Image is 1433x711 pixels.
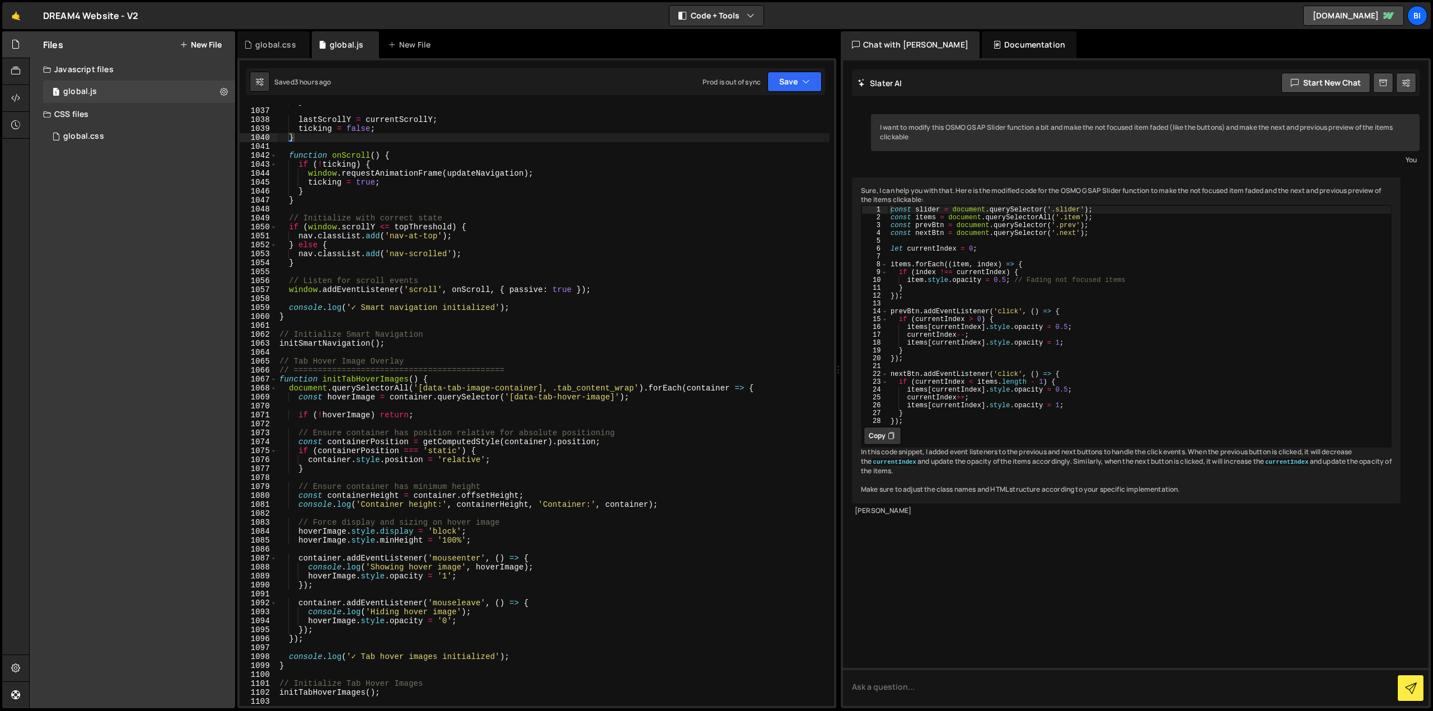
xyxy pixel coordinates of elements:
div: 1077 [240,464,277,473]
div: 1067 [240,375,277,384]
div: 1103 [240,697,277,706]
div: global.js [63,87,97,97]
div: 1082 [240,509,277,518]
div: 1071 [240,411,277,420]
div: 1098 [240,652,277,661]
div: New File [388,39,435,50]
button: Code + Tools [669,6,764,26]
div: 13 [862,300,888,308]
div: 1078 [240,473,277,482]
div: 1085 [240,536,277,545]
div: 6 [862,245,888,253]
div: 25 [862,394,888,402]
div: 19 [862,347,888,355]
div: 1100 [240,670,277,679]
div: 1092 [240,599,277,608]
div: global.js [330,39,363,50]
code: currentIndex [872,458,917,466]
div: 1039 [240,124,277,133]
div: 20 [862,355,888,362]
div: 1037 [240,106,277,115]
div: 1063 [240,339,277,348]
div: 1041 [240,142,277,151]
div: You [874,154,1417,166]
div: Javascript files [30,58,235,81]
div: 7 [862,253,888,261]
div: 1047 [240,196,277,205]
div: 23 [862,378,888,386]
div: 16 [862,323,888,331]
div: Saved [274,77,331,87]
div: global.css [255,39,296,50]
div: 1083 [240,518,277,527]
div: 1048 [240,205,277,214]
div: 1054 [240,258,277,267]
div: 18 [862,339,888,347]
div: 1089 [240,572,277,581]
div: 1102 [240,688,277,697]
div: 15 [862,316,888,323]
div: 1052 [240,241,277,249]
div: 1075 [240,446,277,455]
code: currentIndex [1264,458,1310,466]
div: 1064 [240,348,277,357]
span: 1 [53,88,59,97]
div: 26 [862,402,888,409]
div: 24 [862,386,888,394]
div: 1040 [240,133,277,142]
div: 8 [862,261,888,269]
div: 1060 [240,312,277,321]
div: 1073 [240,429,277,437]
div: 1084 [240,527,277,536]
div: [PERSON_NAME] [855,506,1398,516]
div: 3 hours ago [294,77,331,87]
button: Start new chat [1281,73,1370,93]
div: 11 [862,284,888,292]
button: Save [767,72,822,92]
div: 1046 [240,187,277,196]
div: 1099 [240,661,277,670]
div: Prod is out of sync [703,77,761,87]
div: 1059 [240,303,277,312]
div: 1055 [240,267,277,276]
div: 1058 [240,294,277,303]
div: global.css [63,131,104,142]
a: Bi [1407,6,1427,26]
div: 1049 [240,214,277,223]
div: 1095 [240,625,277,634]
div: 17 [862,331,888,339]
div: 1096 [240,634,277,643]
div: 1053 [240,249,277,258]
div: 3 [862,222,888,229]
div: 12 [862,292,888,300]
div: 1070 [240,402,277,411]
a: 🤙 [2,2,30,29]
div: 1061 [240,321,277,330]
div: Chat with [PERSON_NAME] [841,31,980,58]
div: 1076 [240,455,277,464]
div: DREAM4 Website - V2 [43,9,138,22]
button: New File [180,40,222,49]
div: 22 [862,370,888,378]
div: 17250/47734.js [43,81,235,103]
div: 1090 [240,581,277,590]
div: 1086 [240,545,277,554]
div: 1079 [240,482,277,491]
h2: Files [43,39,63,51]
div: 1043 [240,160,277,169]
div: 1044 [240,169,277,178]
div: 1069 [240,393,277,402]
div: 1057 [240,285,277,294]
div: 1045 [240,178,277,187]
div: 1068 [240,384,277,393]
div: 10 [862,276,888,284]
div: 1056 [240,276,277,285]
div: 1091 [240,590,277,599]
div: CSS files [30,103,235,125]
div: 1094 [240,616,277,625]
div: Documentation [982,31,1076,58]
div: 1080 [240,491,277,500]
div: 17250/47735.css [43,125,239,148]
div: 1081 [240,500,277,509]
div: I want to modify this OSMO GSAP Slider function a bit and make the not focused item faded (like t... [871,114,1420,151]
